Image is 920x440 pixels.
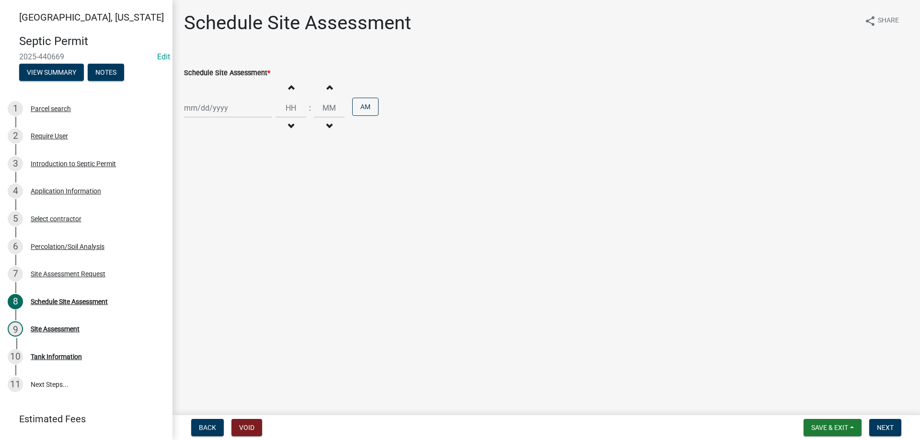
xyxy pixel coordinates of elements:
input: mm/dd/yyyy [184,98,272,118]
button: Notes [88,64,124,81]
div: Site Assessment [31,326,80,332]
label: Schedule Site Assessment [184,70,270,77]
span: Back [199,424,216,431]
a: Edit [157,52,170,61]
div: Site Assessment Request [31,271,105,277]
div: 9 [8,321,23,337]
div: 11 [8,377,23,392]
wm-modal-confirm: Notes [88,69,124,77]
wm-modal-confirm: Summary [19,69,84,77]
input: Hours [276,98,306,118]
button: Back [191,419,224,436]
h1: Schedule Site Assessment [184,11,411,34]
div: Parcel search [31,105,71,112]
div: Introduction to Septic Permit [31,160,116,167]
div: 2 [8,128,23,144]
div: Application Information [31,188,101,194]
button: Save & Exit [804,419,862,436]
div: : [306,102,314,114]
span: Next [877,424,894,431]
div: Schedule Site Assessment [31,298,108,305]
input: Minutes [314,98,345,118]
button: Next [869,419,901,436]
h4: Septic Permit [19,34,165,48]
div: 4 [8,183,23,199]
span: 2025-440669 [19,52,153,61]
button: View Summary [19,64,84,81]
a: Estimated Fees [8,409,157,429]
span: [GEOGRAPHIC_DATA], [US_STATE] [19,11,164,23]
div: Tank Information [31,353,82,360]
div: 10 [8,349,23,364]
div: 1 [8,101,23,116]
div: 5 [8,211,23,226]
button: Void [231,419,262,436]
div: Require User [31,133,68,139]
span: Share [878,15,899,27]
div: 8 [8,294,23,309]
div: Select contractor [31,215,81,222]
div: 3 [8,156,23,171]
wm-modal-confirm: Edit Application Number [157,52,170,61]
span: Save & Exit [811,424,848,431]
button: shareShare [857,11,907,30]
div: Percolation/Soil Analysis [31,243,104,250]
button: AM [352,98,379,116]
div: 6 [8,239,23,254]
div: 7 [8,266,23,282]
i: share [864,15,876,27]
